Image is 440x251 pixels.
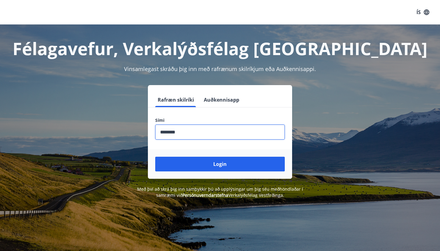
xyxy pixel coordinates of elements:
[7,37,433,60] h1: Félagavefur, Verkalýðsfélag [GEOGRAPHIC_DATA]
[201,92,242,107] button: Auðkennisapp
[155,157,285,171] button: Login
[137,186,303,198] span: Með því að skrá þig inn samþykkir þú að upplýsingar um þig séu meðhöndlaðar í samræmi við Verkalý...
[413,7,433,18] button: ÍS
[155,117,285,123] label: Sími
[182,192,228,198] a: Persónuverndarstefna
[124,65,316,73] span: Vinsamlegast skráðu þig inn með rafrænum skilríkjum eða Auðkennisappi.
[155,92,196,107] button: Rafræn skilríki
